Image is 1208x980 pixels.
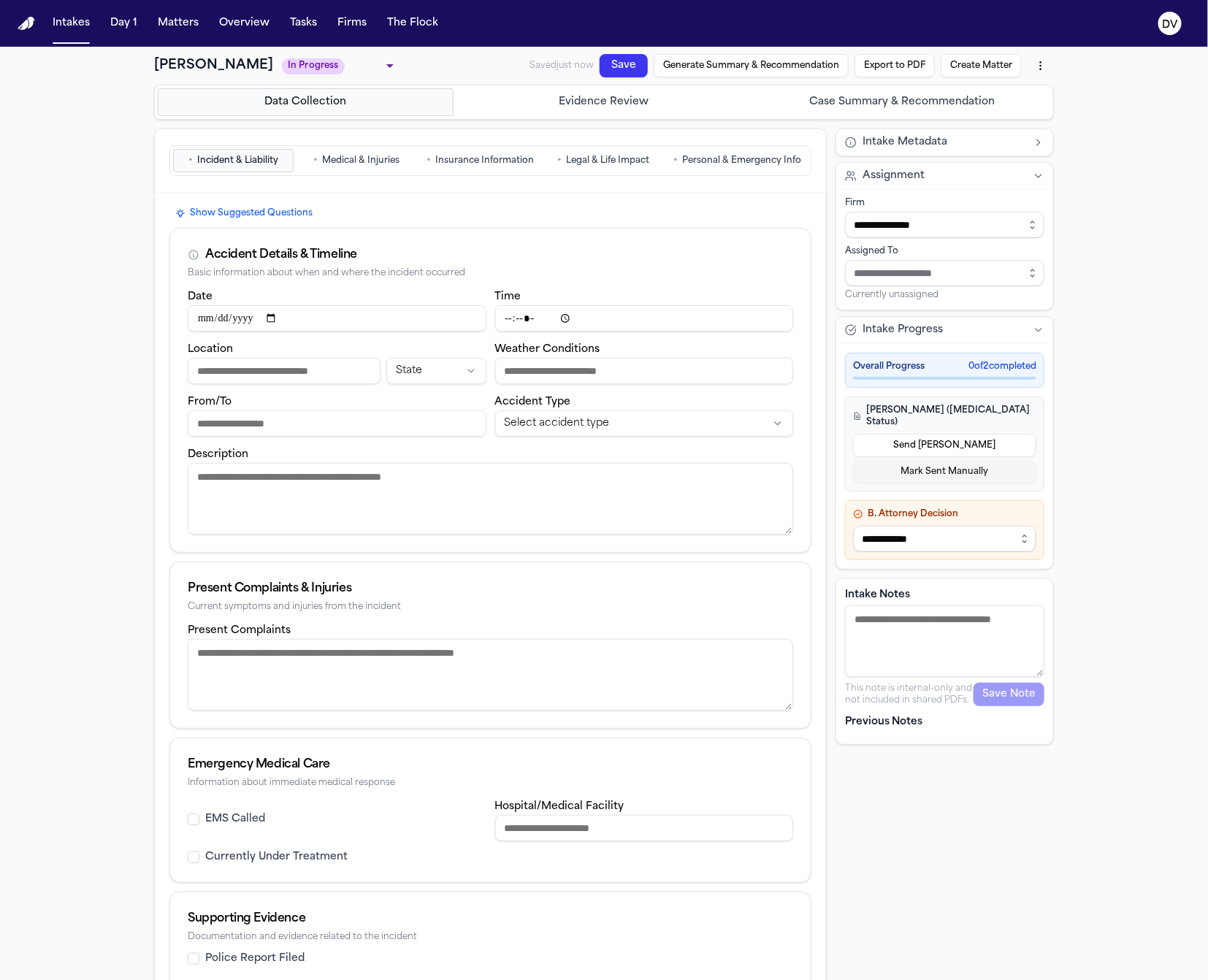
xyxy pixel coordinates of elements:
[47,10,96,37] button: Intakes
[863,323,943,337] span: Intake Progress
[495,358,794,384] input: Weather conditions
[845,245,1044,257] div: Assigned To
[654,54,849,77] button: Generate Summary & Recommendation
[188,639,793,711] textarea: Present complaints
[169,204,318,222] button: Show Suggested Questions
[284,10,323,37] button: Tasks
[853,434,1036,457] button: Send [PERSON_NAME]
[188,268,793,279] div: Basic information about when and where the incident occurred
[427,153,431,168] span: •
[836,129,1053,156] button: Intake Metadata
[845,197,1044,209] div: Firm
[495,815,794,841] input: Hospital or medical facility
[435,155,534,166] span: Insurance Information
[845,212,1044,238] input: Select firm
[297,149,417,172] button: Go to Medical & Injuries
[104,10,143,37] button: Day 1
[188,358,381,384] input: Incident location
[845,715,1044,730] p: Previous Notes
[188,910,793,927] div: Supporting Evidence
[855,54,935,77] button: Export to PDF
[845,289,939,301] span: Currently unassigned
[188,756,793,773] div: Emergency Medical Care
[845,588,1044,602] label: Intake Notes
[543,149,664,172] button: Go to Legal & Life Impact
[836,317,1053,343] button: Intake Progress
[282,58,345,74] span: In Progress
[152,10,204,37] button: Matters
[495,305,794,332] input: Incident time
[188,449,248,460] label: Description
[188,625,291,636] label: Present Complaints
[18,17,35,31] img: Finch Logo
[213,10,275,37] button: Overview
[332,10,372,37] button: Firms
[863,135,947,150] span: Intake Metadata
[205,246,357,264] div: Accident Details & Timeline
[188,778,793,789] div: Information about immediate medical response
[941,54,1022,77] button: Create Matter
[863,169,925,183] span: Assignment
[18,17,35,31] a: Home
[205,812,265,827] label: EMS Called
[158,88,454,116] button: Go to Data Collection step
[845,605,1044,677] textarea: Intake notes
[188,153,193,168] span: •
[673,153,678,168] span: •
[188,305,486,332] input: Incident date
[495,344,600,355] label: Weather Conditions
[158,88,1050,116] nav: Intake steps
[567,155,650,166] span: Legal & Life Impact
[323,155,400,166] span: Medical & Injuries
[188,580,793,597] div: Present Complaints & Injuries
[836,163,1053,189] button: Assignment
[154,55,273,76] h1: [PERSON_NAME]
[495,397,571,407] label: Accident Type
[386,358,486,384] button: Incident state
[853,460,1036,483] button: Mark Sent Manually
[682,155,801,166] span: Personal & Emergency Info
[845,683,974,706] p: This note is internal-only and not included in shared PDFs.
[853,361,925,372] span: Overall Progress
[845,260,1044,286] input: Assign to staff member
[600,54,648,77] button: Save
[381,10,444,37] button: The Flock
[197,155,278,166] span: Incident & Liability
[456,88,752,116] button: Go to Evidence Review step
[205,850,348,865] label: Currently Under Treatment
[853,508,1036,520] h4: B. Attorney Decision
[188,410,486,437] input: From/To destination
[188,463,793,535] textarea: Incident description
[667,149,808,172] button: Go to Personal & Emergency Info
[188,344,233,355] label: Location
[495,291,521,302] label: Time
[420,149,540,172] button: Go to Insurance Information
[1028,53,1054,79] button: More actions
[558,153,562,168] span: •
[188,932,793,943] div: Documentation and evidence related to the incident
[495,801,624,812] label: Hospital/Medical Facility
[173,149,294,172] button: Go to Incident & Liability
[754,88,1050,116] button: Go to Case Summary & Recommendation step
[968,361,1036,372] span: 0 of 2 completed
[188,397,232,407] label: From/To
[282,55,399,76] div: Update intake status
[314,153,318,168] span: •
[853,405,1036,428] h4: [PERSON_NAME] ([MEDICAL_DATA] Status)
[188,291,213,302] label: Date
[205,952,305,966] label: Police Report Filed
[530,61,594,70] span: Saved just now
[188,602,793,613] div: Current symptoms and injuries from the incident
